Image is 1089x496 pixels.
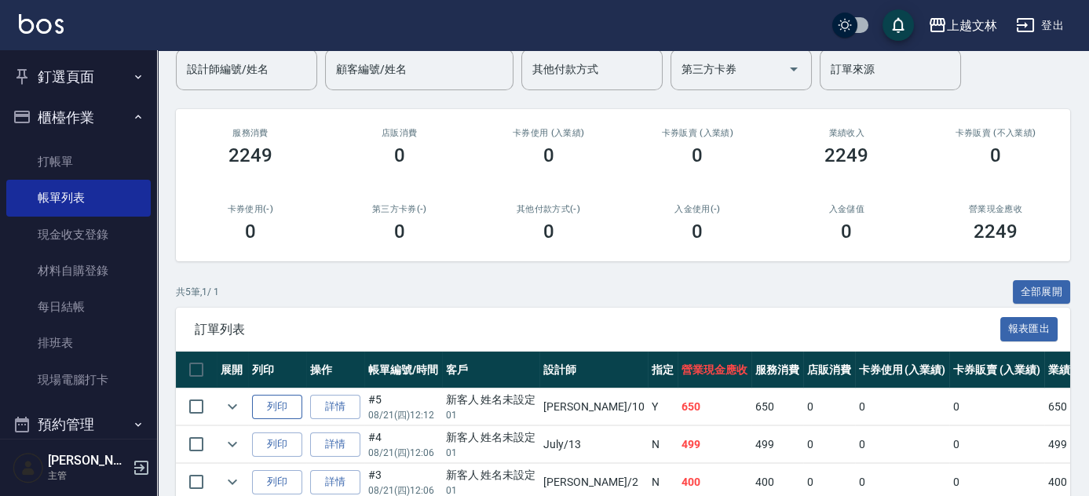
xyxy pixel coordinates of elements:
[940,128,1051,138] h2: 卡券販賣 (不入業績)
[217,352,248,388] th: 展開
[368,446,438,460] p: 08/21 (四) 12:06
[394,221,405,243] h3: 0
[543,221,554,243] h3: 0
[751,426,803,463] td: 499
[949,352,1044,388] th: 卡券販賣 (入業績)
[692,221,703,243] h3: 0
[949,426,1044,463] td: 0
[803,426,855,463] td: 0
[228,144,272,166] h3: 2249
[648,426,678,463] td: N
[1010,11,1070,40] button: 登出
[195,322,1000,337] span: 訂單列表
[648,388,678,425] td: Y
[252,432,302,457] button: 列印
[539,352,648,388] th: 設計師
[678,352,751,388] th: 營業現金應收
[221,432,244,456] button: expand row
[252,395,302,419] button: 列印
[48,453,128,469] h5: [PERSON_NAME]
[539,426,648,463] td: July /13
[678,426,751,463] td: 499
[1013,280,1071,305] button: 全部展開
[824,144,868,166] h3: 2249
[19,14,64,34] img: Logo
[306,352,364,388] th: 操作
[855,426,950,463] td: 0
[364,388,442,425] td: #5
[947,16,997,35] div: 上越文林
[922,9,1003,42] button: 上越文林
[648,352,678,388] th: 指定
[221,395,244,418] button: expand row
[974,221,1018,243] h3: 2249
[48,469,128,483] p: 主管
[245,221,256,243] h3: 0
[446,408,536,422] p: 01
[940,204,1051,214] h2: 營業現金應收
[539,388,648,425] td: [PERSON_NAME] /10
[1000,321,1058,336] a: 報表匯出
[310,395,360,419] a: 詳情
[6,97,151,138] button: 櫃檯作業
[493,204,605,214] h2: 其他付款方式(-)
[1000,317,1058,341] button: 報表匯出
[855,352,950,388] th: 卡券使用 (入業績)
[883,9,914,41] button: save
[803,352,855,388] th: 店販消費
[791,204,902,214] h2: 入金儲值
[6,362,151,398] a: 現場電腦打卡
[221,470,244,494] button: expand row
[6,180,151,216] a: 帳單列表
[344,128,455,138] h2: 店販消費
[803,388,855,425] td: 0
[791,128,902,138] h2: 業績收入
[641,204,753,214] h2: 入金使用(-)
[252,470,302,494] button: 列印
[6,57,151,97] button: 釘選頁面
[310,432,360,457] a: 詳情
[855,388,950,425] td: 0
[442,352,540,388] th: 客戶
[368,408,438,422] p: 08/21 (四) 12:12
[364,352,442,388] th: 帳單編號/時間
[751,352,803,388] th: 服務消費
[176,285,219,299] p: 共 5 筆, 1 / 1
[641,128,753,138] h2: 卡券販賣 (入業績)
[446,467,536,483] div: 新客人 姓名未設定
[248,352,306,388] th: 列印
[949,388,1044,425] td: 0
[781,57,806,82] button: Open
[990,144,1001,166] h3: 0
[344,204,455,214] h2: 第三方卡券(-)
[310,470,360,494] a: 詳情
[751,388,803,425] td: 650
[6,325,151,361] a: 排班表
[446,429,536,446] div: 新客人 姓名未設定
[195,204,306,214] h2: 卡券使用(-)
[394,144,405,166] h3: 0
[6,404,151,445] button: 預約管理
[6,144,151,180] a: 打帳單
[678,388,751,425] td: 650
[6,253,151,289] a: 材料自購登錄
[195,128,306,138] h3: 服務消費
[364,426,442,463] td: #4
[543,144,554,166] h3: 0
[446,392,536,408] div: 新客人 姓名未設定
[6,289,151,325] a: 每日結帳
[13,452,44,483] img: Person
[841,221,852,243] h3: 0
[692,144,703,166] h3: 0
[493,128,605,138] h2: 卡券使用 (入業績)
[446,446,536,460] p: 01
[6,217,151,253] a: 現金收支登錄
